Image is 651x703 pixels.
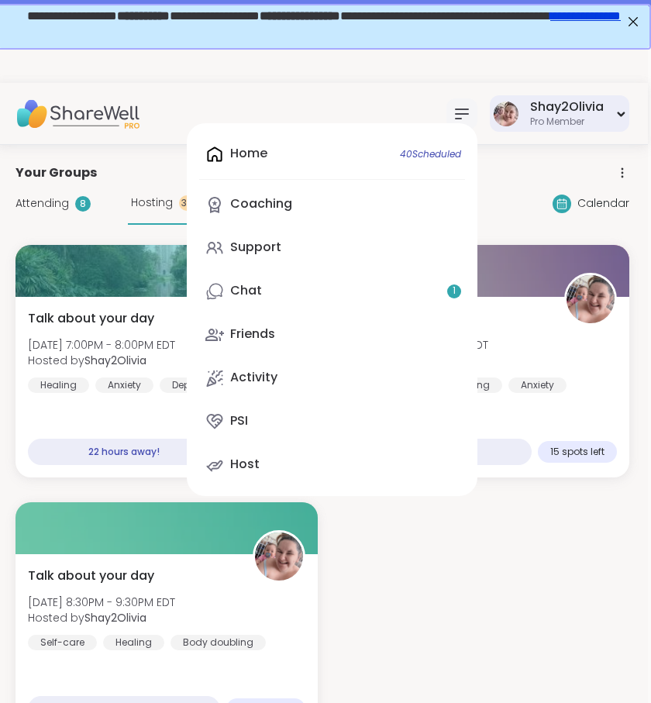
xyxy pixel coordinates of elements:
span: Attending [15,195,69,212]
span: [DATE] 8:30PM - 9:30PM EDT [28,594,175,610]
img: Shay2Olivia [255,532,303,581]
img: ShareWell Nav Logo [15,87,139,141]
a: Host [199,446,465,484]
img: Shay2Olivia [494,102,518,126]
b: Shay2Olivia [84,610,146,625]
div: PSI [230,412,248,429]
div: Shay2Olivia [530,98,604,115]
a: Support [199,229,465,267]
a: Activity [199,360,465,397]
span: Your Groups [15,164,97,182]
a: Coaching [199,186,465,223]
a: PSI [199,403,465,440]
img: Shay2Olivia [567,275,615,323]
span: 15 spots left [550,446,604,458]
div: Self-care [28,635,97,650]
div: Activity [230,369,277,386]
b: Shay2Olivia [84,353,146,368]
span: Talk about your day [28,309,154,328]
div: Healing [103,635,164,650]
span: Hosting [131,195,173,211]
div: Pro Member [530,115,604,129]
div: Coaching [230,195,292,212]
span: [DATE] 7:00PM - 8:00PM EDT [28,337,175,353]
div: 32 [179,195,195,211]
div: Support [230,239,281,256]
div: Healing [28,377,89,393]
div: Anxiety [95,377,153,393]
div: 8 [75,196,91,212]
span: Hosted by [28,353,175,368]
a: Chat1 [199,273,465,310]
div: Friends [230,326,275,343]
div: Depression [160,377,236,393]
a: Friends [199,316,465,353]
div: 22 hours away! [28,439,220,465]
span: Calendar [577,195,629,212]
span: Hosted by [28,610,175,625]
span: 1 [453,284,456,298]
div: Host [230,456,260,473]
div: Body doubling [170,635,266,650]
span: Talk about your day [28,567,154,585]
div: Anxiety [508,377,567,393]
div: Chat [230,282,262,299]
